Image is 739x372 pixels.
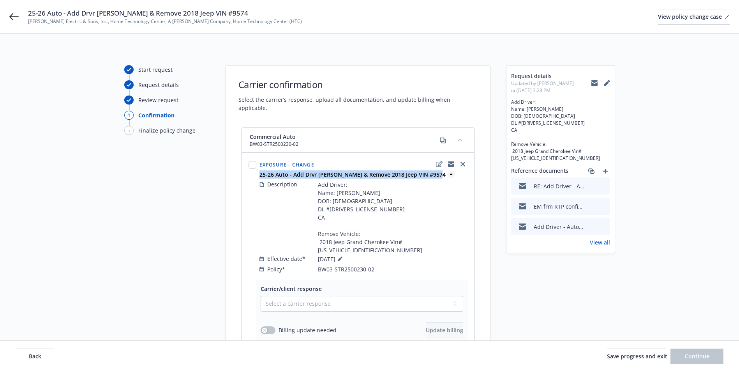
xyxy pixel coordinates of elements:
[238,78,478,91] h1: Carrier confirmation
[267,265,285,273] span: Policy*
[511,72,591,80] span: Request details
[590,238,610,246] a: View all
[318,181,467,254] span: Add Driver: Name: [PERSON_NAME] DOB: [DEMOGRAPHIC_DATA] DL #[DRIVERS_LICENSE_NUMBER] CA Remove Ve...
[435,159,444,169] a: edit
[426,326,463,334] span: Update billing
[250,133,298,141] span: Commercial Auto
[267,180,297,188] span: Description
[318,254,345,264] span: [DATE]
[511,80,591,94] span: Updated by [PERSON_NAME] on [DATE] 3:28 PM
[607,353,667,360] span: Save progress and exit
[587,182,594,190] button: download file
[600,223,607,231] button: preview file
[587,223,594,231] button: download file
[446,159,456,169] a: copyLogging
[534,223,584,231] div: Add Driver - Auto Policy #BW03-STR2500230-02 - [PERSON_NAME] Electric & Sons, Inc.
[138,111,175,119] div: Confirmation
[16,349,55,364] button: Back
[259,171,446,178] strong: 25-26 Auto - Add Drvr [PERSON_NAME] & Remove 2018 Jeep VIN #9574
[600,202,607,211] button: preview file
[458,159,467,169] a: close
[28,9,302,18] span: 25-26 Auto - Add Drvr [PERSON_NAME] & Remove 2018 Jeep VIN #9574
[685,353,709,360] span: Continue
[138,96,178,104] div: Review request
[238,96,478,112] span: Select the carrier’s response, upload all documentation, and update billing when applicable.
[426,322,463,338] button: Update billing
[138,66,173,74] div: Start request
[511,99,610,162] span: Add Driver: Name: [PERSON_NAME] DOB: [DEMOGRAPHIC_DATA] DL #[DRIVERS_LICENSE_NUMBER] CA Remove Ve...
[658,9,730,24] div: View policy change case
[600,182,607,190] button: preview file
[29,353,41,360] span: Back
[259,161,314,168] span: Exposure - Change
[267,255,305,263] span: Effective date*
[454,134,466,146] button: collapse content
[124,111,134,120] div: 4
[601,167,610,176] a: add
[261,285,322,292] span: Carrier/client response
[658,9,730,25] a: View policy change case
[438,136,448,145] a: copy
[511,167,568,176] span: Reference documents
[279,326,337,334] span: Billing update needed
[124,126,134,135] div: 5
[587,167,596,176] a: associate
[242,128,474,153] div: Commercial AutoBW03-STR2500230-02copycollapse content
[318,265,374,273] span: BW03-STR2500230-02
[670,349,723,364] button: Continue
[250,141,298,148] span: BW03-STR2500230-02
[607,349,667,364] button: Save progress and exit
[534,182,584,190] div: RE: Add Driver - Auto Policy #BW03-STR2500230-02 - [PERSON_NAME] Electric & Sons, Inc.
[138,81,179,89] div: Request details
[534,202,584,211] div: EM frm RTP confirming drvr [PERSON_NAME] is added
[587,202,594,211] button: download file
[28,18,302,25] span: [PERSON_NAME] Electric & Sons, Inc., Home Technology Center, A [PERSON_NAME] Company, Home Techno...
[138,126,196,135] div: Finalize policy change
